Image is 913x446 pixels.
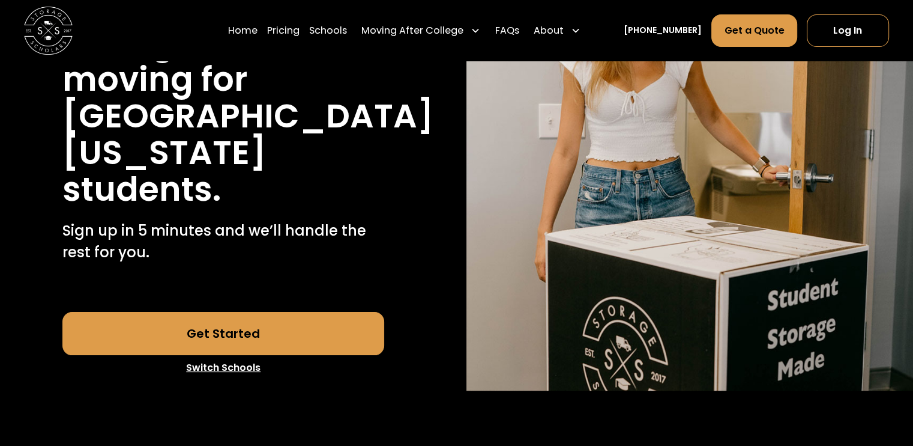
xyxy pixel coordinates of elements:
div: About [534,23,564,37]
h1: students. [62,171,221,208]
a: Schools [309,13,347,47]
a: [PHONE_NUMBER] [624,24,702,37]
a: Switch Schools [62,355,384,380]
h1: [GEOGRAPHIC_DATA][US_STATE] [62,98,433,171]
a: Get a Quote [711,14,797,46]
p: Sign up in 5 minutes and we’ll handle the rest for you. [62,220,384,264]
div: About [529,13,585,47]
a: Log In [807,14,889,46]
a: Get Started [62,312,384,355]
a: Pricing [267,13,300,47]
a: FAQs [495,13,519,47]
div: Moving After College [357,13,485,47]
div: Moving After College [361,23,463,37]
img: Storage Scholars main logo [24,6,73,55]
a: Home [228,13,258,47]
